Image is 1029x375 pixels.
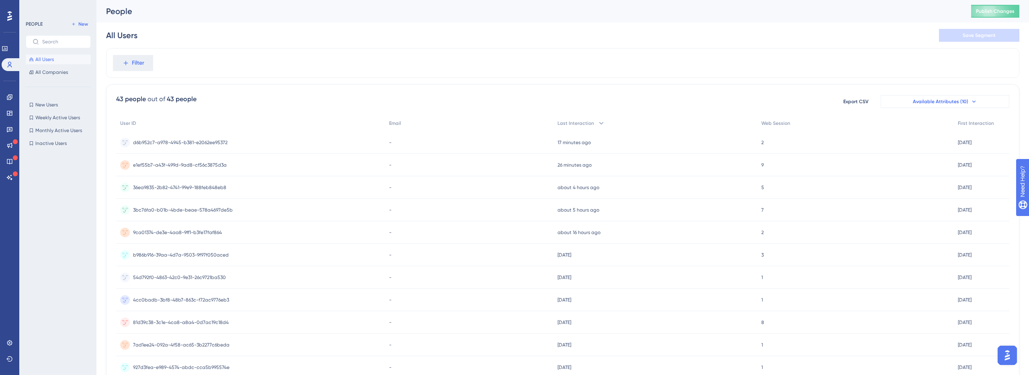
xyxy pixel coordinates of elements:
span: - [389,207,392,213]
time: [DATE] [958,162,972,168]
button: Export CSV [836,95,876,108]
button: Save Segment [939,29,1019,42]
span: 1 [761,364,763,371]
div: PEOPLE [26,21,43,27]
span: New Users [35,102,58,108]
span: - [389,139,392,146]
span: Monthly Active Users [35,127,82,134]
button: Filter [113,55,153,71]
time: 26 minutes ago [558,162,592,168]
span: User ID [120,120,136,126]
span: New [78,21,88,27]
time: about 4 hours ago [558,185,599,190]
button: All Companies [26,67,91,77]
span: - [389,162,392,168]
iframe: UserGuiding AI Assistant Launcher [995,343,1019,367]
div: 43 people [116,94,146,104]
span: - [389,229,392,236]
div: 43 people [167,94,197,104]
span: 5 [761,184,764,191]
span: 3bc76fa0-b01b-4bde-beae-578a4697de5b [133,207,233,213]
span: Email [389,120,401,126]
span: Weekly Active Users [35,114,80,121]
time: [DATE] [558,297,571,303]
span: 3 [761,252,764,258]
span: 54d792f0-4863-42c0-9e31-26c9721ba530 [133,274,226,281]
time: [DATE] [558,275,571,280]
span: Publish Changes [976,8,1015,14]
span: - [389,252,392,258]
button: Weekly Active Users [26,113,91,122]
span: d6b952c7-a978-4945-b381-e2062ee95372 [133,139,228,146]
time: [DATE] [958,185,972,190]
time: [DATE] [958,252,972,258]
time: [DATE] [958,320,972,325]
span: Export CSV [843,98,869,105]
span: 7ad1ee24-092a-4f58-ac65-3b2277c6beda [133,342,230,348]
button: New [68,19,91,29]
time: [DATE] [958,140,972,145]
span: 81d39c38-3c1e-4ca8-a8a4-0d7ac19c18d4 [133,319,229,326]
time: [DATE] [558,342,571,348]
time: about 16 hours ago [558,230,601,235]
span: 9 [761,162,764,168]
span: 36ea9835-2b82-4741-99e9-188feb848eb8 [133,184,226,191]
input: Search [42,39,84,45]
time: [DATE] [958,230,972,235]
span: Inactive Users [35,140,67,147]
button: Monthly Active Users [26,126,91,135]
span: 1 [761,274,763,281]
time: [DATE] [958,365,972,370]
span: - [389,319,392,326]
time: [DATE] [558,320,571,325]
span: Web Session [761,120,790,126]
span: 4cc0badb-3bf8-48b7-863c-f72ac9776eb3 [133,297,229,303]
time: about 5 hours ago [558,207,599,213]
span: 9ca01374-de3e-4aa8-9ff1-b3fe17faf864 [133,229,222,236]
time: [DATE] [958,342,972,348]
span: - [389,274,392,281]
span: Last Interaction [558,120,594,126]
span: - [389,297,392,303]
span: 8 [761,319,764,326]
span: 2 [761,229,764,236]
span: - [389,364,392,371]
span: 927d3fea-e989-4574-abdc-cca5b995574e [133,364,230,371]
span: Filter [132,58,144,68]
div: People [106,6,951,17]
span: All Companies [35,69,68,75]
span: 2 [761,139,764,146]
button: New Users [26,100,91,110]
span: 1 [761,297,763,303]
div: out of [148,94,165,104]
span: Need Help? [19,2,50,12]
div: All Users [106,30,137,41]
time: [DATE] [958,207,972,213]
time: 17 minutes ago [558,140,591,145]
time: [DATE] [558,252,571,258]
time: [DATE] [958,275,972,280]
span: Save Segment [963,32,996,39]
span: First Interaction [958,120,994,126]
time: [DATE] [558,365,571,370]
span: 7 [761,207,764,213]
button: Inactive Users [26,139,91,148]
button: Publish Changes [971,5,1019,18]
span: - [389,184,392,191]
button: All Users [26,55,91,64]
span: e1ef55b7-a43f-499d-9ad8-cf56c3875d3a [133,162,227,168]
span: 1 [761,342,763,348]
button: Available Attributes (10) [881,95,1009,108]
span: b986b916-39aa-4d7a-9503-9f97f050aced [133,252,229,258]
span: - [389,342,392,348]
span: All Users [35,56,54,63]
time: [DATE] [958,297,972,303]
span: Available Attributes (10) [913,98,968,105]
